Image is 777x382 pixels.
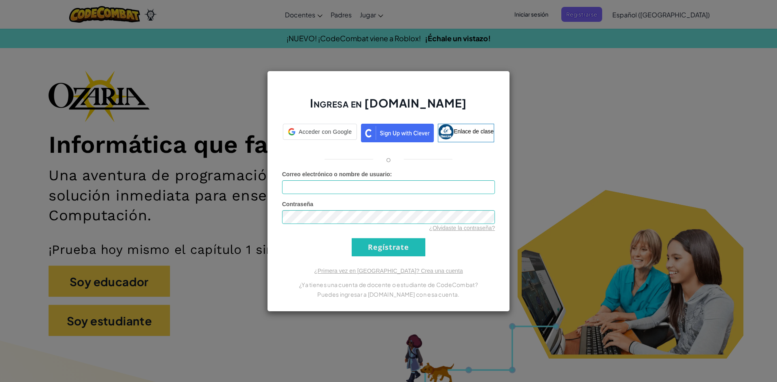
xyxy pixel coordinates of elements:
font: : [390,171,392,177]
font: ¿Ya tienes una cuenta de docente o estudiante de CodeCombat? [299,281,478,288]
font: Contraseña [282,201,313,207]
font: Enlace de clase [454,128,494,134]
a: ¿Olvidaste la contraseña? [429,225,495,231]
input: Regístrate [352,238,425,256]
font: Acceder con Google [299,129,352,135]
a: ¿Primera vez en [GEOGRAPHIC_DATA]? Crea una cuenta [314,268,463,274]
font: Correo electrónico o nombre de usuario [282,171,390,177]
font: Ingresa en [DOMAIN_NAME] [310,96,467,110]
font: Puedes ingresar a [DOMAIN_NAME] con esa cuenta. [317,291,459,298]
font: o [386,154,391,164]
div: Acceder con Google [283,124,357,140]
img: classlink-logo-small.png [438,124,454,139]
img: clever_sso_button@2x.png [361,124,434,142]
a: Acceder con Google [283,124,357,142]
